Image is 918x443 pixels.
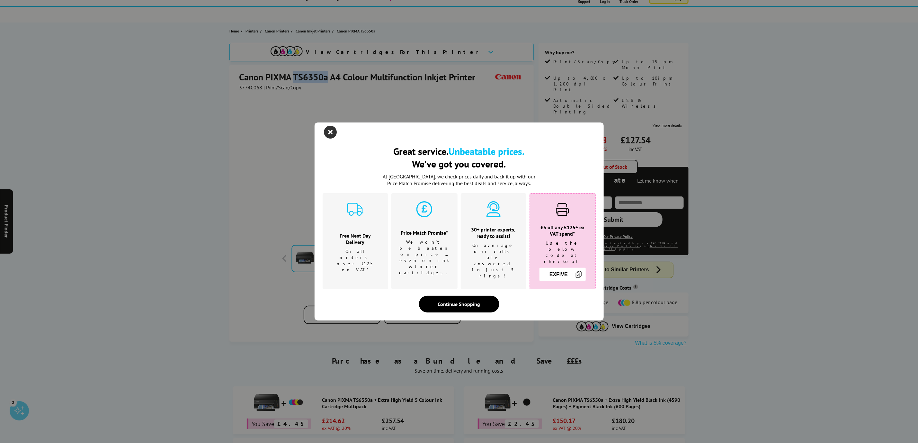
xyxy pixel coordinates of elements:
img: expert-cyan.svg [486,201,502,217]
p: On all orders over £125 ex VAT* [331,249,380,273]
p: On average our calls are answered in just 3 rings! [469,242,518,279]
p: We won't be beaten on price …even on ink & toner cartridges. [399,239,450,276]
b: Unbeatable prices. [449,145,525,158]
p: Use the below code at checkout [538,240,587,265]
img: delivery-cyan.svg [347,201,363,217]
div: Continue Shopping [419,296,499,312]
h3: Price Match Promise* [399,230,450,236]
button: close modal [326,127,335,137]
h3: 30+ printer experts, ready to assist! [469,226,518,239]
h3: £5 off any £125+ ex VAT spend* [538,224,587,237]
img: price-promise-cyan.svg [416,201,432,217]
h3: Free Next Day Delivery [331,232,380,245]
p: At [GEOGRAPHIC_DATA], we check prices daily and back it up with our Price Match Promise deliverin... [379,173,539,187]
img: Copy Icon [575,270,583,278]
h2: Great service. We've got you covered. [323,145,596,170]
